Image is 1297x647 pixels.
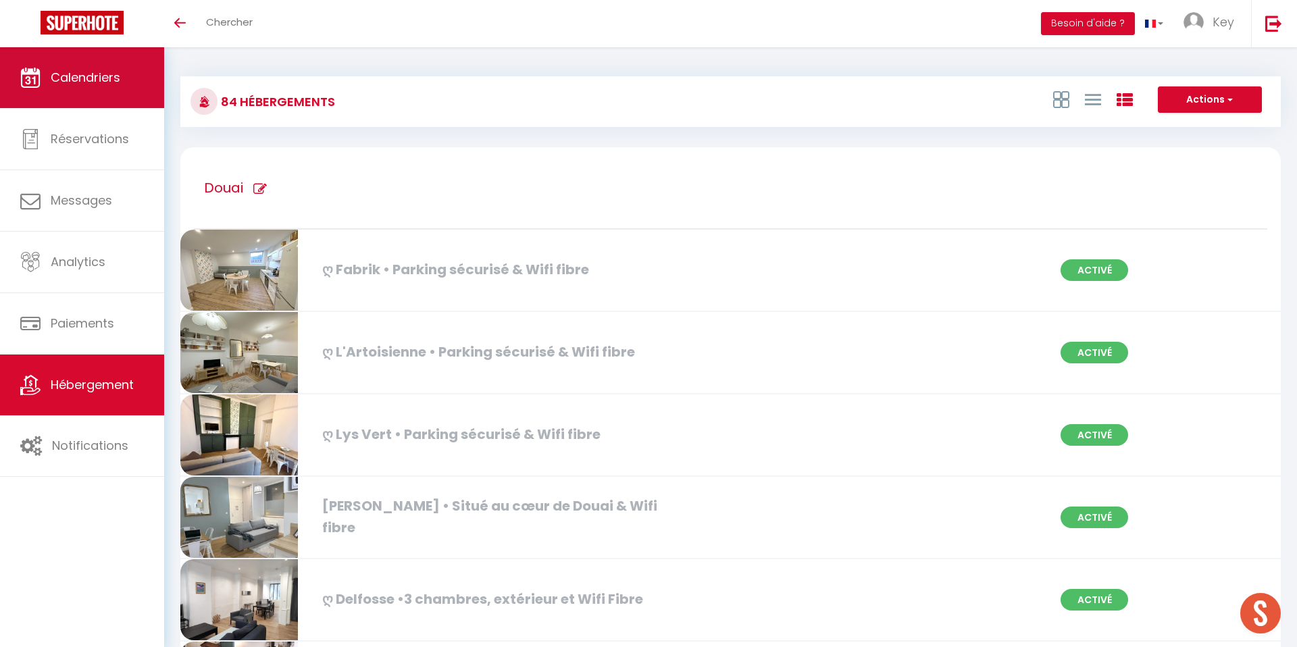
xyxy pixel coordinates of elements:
[1158,86,1262,113] button: Actions
[51,315,114,332] span: Paiements
[1061,259,1128,281] span: Activé
[315,342,670,363] div: ღ L'Artoisienne • Parking sécurisé & Wifi fibre
[51,253,105,270] span: Analytics
[1061,342,1128,363] span: Activé
[1085,88,1101,110] a: Vue en Liste
[51,130,129,147] span: Réservations
[1184,12,1204,32] img: ...
[51,192,112,209] span: Messages
[204,147,243,228] h1: Douai
[315,424,670,445] div: ღ Lys Vert • Parking sécurisé & Wifi fibre
[1061,424,1128,446] span: Activé
[206,15,253,29] span: Chercher
[1061,507,1128,528] span: Activé
[1041,12,1135,35] button: Besoin d'aide ?
[1117,88,1133,110] a: Vue par Groupe
[41,11,124,34] img: Super Booking
[315,589,670,610] div: ღ Delfosse •3 chambres, extérieur et Wifi Fibre
[218,86,335,117] h3: 84 Hébergements
[315,496,670,538] div: [PERSON_NAME] • Situé au cœur de Douai & Wifi fibre
[51,69,120,86] span: Calendriers
[1240,593,1281,633] div: Ouvrir le chat
[1213,14,1234,30] span: Key
[315,259,670,280] div: ღ Fabrik • Parking sécurisé & Wifi fibre
[1053,88,1069,110] a: Vue en Box
[52,437,128,454] span: Notifications
[1061,589,1128,611] span: Activé
[51,376,134,393] span: Hébergement
[1265,15,1282,32] img: logout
